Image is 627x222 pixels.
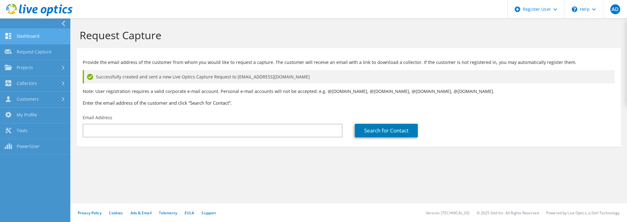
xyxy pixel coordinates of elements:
[610,4,620,14] span: AD
[83,99,615,106] h3: Enter the email address of the customer and click “Search for Contact”.
[78,210,102,216] a: Privacy Policy
[572,6,577,12] svg: \n
[83,88,615,95] p: Note: User registration requires a valid corporate e-mail account. Personal e-mail accounts will ...
[355,124,418,137] a: Search for Contact
[546,210,620,216] li: Powered by Live Optics, a Dell Technology
[131,210,152,216] a: Ads & Email
[477,210,539,216] li: © 2025 Dell Inc. All Rights Reserved
[83,115,112,121] label: Email Address
[96,73,310,80] span: Successfully created and sent a new Live Optics Capture Request to [EMAIL_ADDRESS][DOMAIN_NAME]
[201,210,216,216] a: Support
[426,210,469,216] li: Version: [TECHNICAL_ID]
[83,59,615,66] p: Provide the email address of the customer from whom you would like to request a capture. The cust...
[159,210,177,216] a: Telemetry
[185,210,194,216] a: EULA
[80,29,615,42] h1: Request Capture
[109,210,123,216] a: Cookies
